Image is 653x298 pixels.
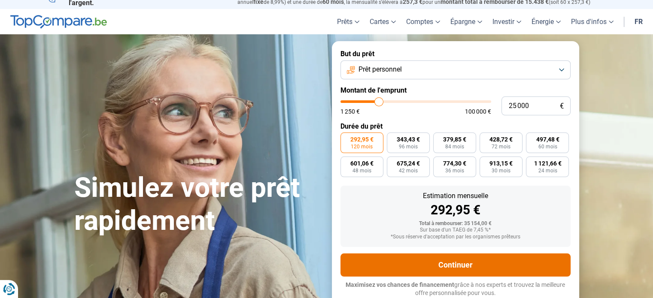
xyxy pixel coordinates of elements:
[347,234,564,240] div: *Sous réserve d'acceptation par les organismes prêteurs
[445,168,464,173] span: 36 mois
[340,50,571,58] label: But du prêt
[340,281,571,298] p: grâce à nos experts et trouvez la meilleure offre personnalisée pour vous.
[526,9,566,34] a: Énergie
[443,160,466,166] span: 774,30 €
[340,60,571,79] button: Prêt personnel
[399,144,418,149] span: 96 mois
[340,122,571,130] label: Durée du prêt
[534,160,561,166] span: 1 121,66 €
[443,136,466,142] span: 379,85 €
[351,144,373,149] span: 120 mois
[347,193,564,199] div: Estimation mensuelle
[10,15,107,29] img: TopCompare
[347,221,564,227] div: Total à rembourser: 35 154,00 €
[538,168,557,173] span: 24 mois
[492,144,510,149] span: 72 mois
[340,86,571,94] label: Montant de l'emprunt
[487,9,526,34] a: Investir
[399,168,418,173] span: 42 mois
[566,9,619,34] a: Plus d'infos
[489,160,513,166] span: 913,15 €
[352,168,371,173] span: 48 mois
[536,136,559,142] span: 497,48 €
[358,65,402,74] span: Prêt personnel
[340,253,571,277] button: Continuer
[401,9,445,34] a: Comptes
[629,9,648,34] a: fr
[445,144,464,149] span: 84 mois
[397,160,420,166] span: 675,24 €
[465,108,491,114] span: 100 000 €
[347,204,564,217] div: 292,95 €
[332,9,364,34] a: Prêts
[350,136,374,142] span: 292,95 €
[350,160,374,166] span: 601,06 €
[74,172,322,238] h1: Simulez votre prêt rapidement
[538,144,557,149] span: 60 mois
[445,9,487,34] a: Épargne
[489,136,513,142] span: 428,72 €
[340,108,360,114] span: 1 250 €
[347,227,564,233] div: Sur base d'un TAEG de 7,45 %*
[560,102,564,110] span: €
[346,281,454,288] span: Maximisez vos chances de financement
[397,136,420,142] span: 343,43 €
[492,168,510,173] span: 30 mois
[364,9,401,34] a: Cartes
